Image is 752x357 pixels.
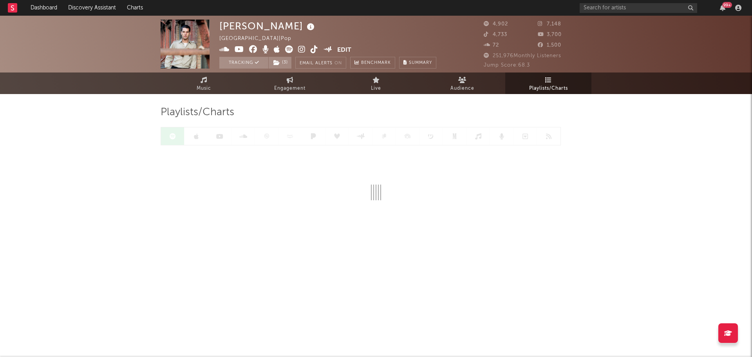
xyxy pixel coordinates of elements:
span: Engagement [274,84,305,93]
em: On [334,61,342,65]
span: Summary [409,61,432,65]
span: Benchmark [361,58,391,68]
span: 1,500 [538,43,561,48]
input: Search for artists [580,3,697,13]
a: Live [333,72,419,94]
span: 3,700 [538,32,562,37]
a: Audience [419,72,505,94]
a: Music [161,72,247,94]
span: Jump Score: 68.3 [484,63,530,68]
div: [GEOGRAPHIC_DATA] | Pop [219,34,300,43]
span: ( 3 ) [268,57,292,69]
button: Email AlertsOn [295,57,346,69]
span: 7,148 [538,22,561,27]
div: 99 + [722,2,732,8]
span: Playlists/Charts [161,108,234,117]
button: (3) [269,57,291,69]
button: Tracking [219,57,268,69]
span: Playlists/Charts [529,84,568,93]
span: 251,976 Monthly Listeners [484,53,561,58]
a: Benchmark [350,57,395,69]
span: Live [371,84,381,93]
a: Engagement [247,72,333,94]
span: Audience [450,84,474,93]
span: Music [197,84,211,93]
span: 4,902 [484,22,508,27]
a: Playlists/Charts [505,72,591,94]
span: 4,733 [484,32,507,37]
button: Edit [337,45,351,55]
span: 72 [484,43,499,48]
button: 99+ [720,5,725,11]
div: [PERSON_NAME] [219,20,316,33]
button: Summary [399,57,436,69]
